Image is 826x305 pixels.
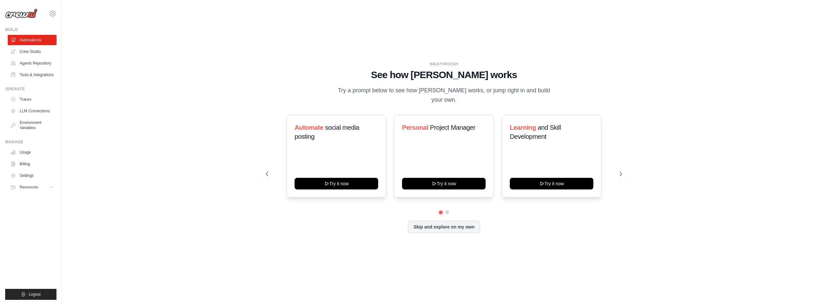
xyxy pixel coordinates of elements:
[510,178,593,189] button: Try it now
[266,69,622,81] h1: See how [PERSON_NAME] works
[510,124,561,140] span: and Skill Development
[8,170,56,181] a: Settings
[430,124,476,131] span: Project Manager
[295,124,323,131] span: Automate
[8,58,56,68] a: Agents Repository
[8,147,56,158] a: Usage
[8,46,56,57] a: Crew Studio
[8,117,56,133] a: Environment Variables
[5,27,56,32] div: Build
[8,35,56,45] a: Automations
[8,106,56,116] a: LLM Connections
[402,178,486,189] button: Try it now
[8,70,56,80] a: Tools & Integrations
[29,292,41,297] span: Logout
[5,9,37,18] img: Logo
[8,182,56,192] button: Resources
[266,62,622,66] div: WALKTHROUGH
[336,86,552,105] p: Try a prompt below to see how [PERSON_NAME] works, or jump right in and build your own.
[8,159,56,169] a: Billing
[295,124,359,140] span: social media posting
[408,221,480,233] button: Skip and explore on my own
[8,94,56,105] a: Traces
[402,124,428,131] span: Personal
[20,185,38,190] span: Resources
[5,289,56,300] button: Logout
[295,178,378,189] button: Try it now
[5,139,56,145] div: Manage
[510,124,536,131] span: Learning
[5,86,56,92] div: Operate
